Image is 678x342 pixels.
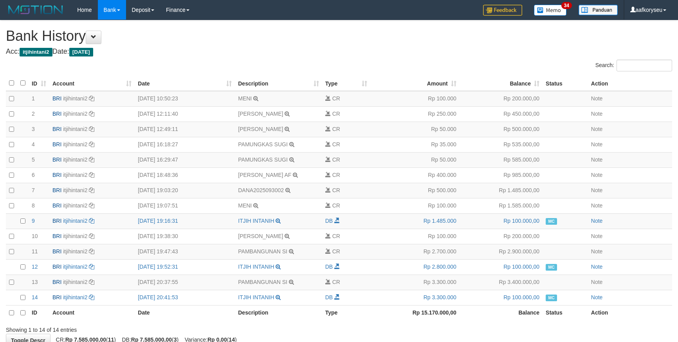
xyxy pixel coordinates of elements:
[370,122,459,137] td: Rp 50.000
[370,229,459,244] td: Rp 100.000
[135,76,235,91] th: Date: activate to sort column ascending
[6,48,672,56] h4: Acc: Date:
[591,172,603,178] a: Note
[591,294,603,300] a: Note
[238,156,288,163] a: PAMUNGKAS SUGI
[332,233,340,239] span: CR
[135,305,235,320] th: Date
[135,122,235,137] td: [DATE] 12:49:11
[332,156,340,163] span: CR
[325,294,333,300] span: DB
[135,229,235,244] td: [DATE] 19:38:30
[460,91,543,107] td: Rp 200.000,00
[89,233,94,239] a: Copy itjihintani2 to clipboard
[89,279,94,285] a: Copy itjihintani2 to clipboard
[89,202,94,209] a: Copy itjihintani2 to clipboard
[135,167,235,183] td: [DATE] 18:48:36
[63,172,87,178] a: itjihintani2
[63,264,87,270] a: itjihintani2
[89,141,94,147] a: Copy itjihintani2 to clipboard
[591,111,603,117] a: Note
[135,275,235,290] td: [DATE] 20:37:55
[52,172,61,178] span: BRI
[32,218,35,224] span: 9
[89,156,94,163] a: Copy itjihintani2 to clipboard
[460,183,543,198] td: Rp 1.485.000,00
[89,248,94,255] a: Copy itjihintani2 to clipboard
[135,152,235,167] td: [DATE] 16:29:47
[32,126,35,132] span: 3
[32,95,35,102] span: 1
[238,172,291,178] a: [PERSON_NAME] AF
[588,305,672,320] th: Action
[546,264,557,271] span: Manually Checked by: aafdream
[52,248,61,255] span: BRI
[52,126,61,132] span: BRI
[52,202,61,209] span: BRI
[591,233,603,239] a: Note
[238,248,287,255] a: PAMBANGUNAN SI
[588,76,672,91] th: Action
[6,323,277,334] div: Showing 1 to 14 of 14 entries
[32,202,35,209] span: 8
[591,95,603,102] a: Note
[460,259,543,275] td: Rp 100.000,00
[135,244,235,259] td: [DATE] 19:47:43
[591,141,603,147] a: Note
[63,126,87,132] a: itjihintani2
[370,244,459,259] td: Rp 2.700.000
[370,76,459,91] th: Amount: activate to sort column ascending
[238,95,252,102] a: MENI
[63,141,87,147] a: itjihintani2
[238,233,283,239] a: [PERSON_NAME]
[370,259,459,275] td: Rp 2.800.000
[238,187,284,193] a: DANA2025093002
[52,141,61,147] span: BRI
[32,187,35,193] span: 7
[63,248,87,255] a: itjihintani2
[63,156,87,163] a: itjihintani2
[370,275,459,290] td: Rp 3.300.000
[89,95,94,102] a: Copy itjihintani2 to clipboard
[238,294,274,300] a: ITJIH INTANIH
[32,294,38,300] span: 14
[63,95,87,102] a: itjihintani2
[63,218,87,224] a: itjihintani2
[235,305,322,320] th: Description
[89,294,94,300] a: Copy itjihintani2 to clipboard
[89,218,94,224] a: Copy itjihintani2 to clipboard
[63,187,87,193] a: itjihintani2
[332,248,340,255] span: CR
[460,167,543,183] td: Rp 985.000,00
[460,106,543,122] td: Rp 450.000,00
[238,141,288,147] a: PAMUNGKAS SUGI
[370,106,459,122] td: Rp 250.000
[483,5,522,16] img: Feedback.jpg
[591,218,603,224] a: Note
[6,4,65,16] img: MOTION_logo.png
[460,137,543,152] td: Rp 535.000,00
[413,309,456,316] strong: Rp 15.170.000,00
[238,218,274,224] a: ITJIH INTANIH
[534,5,567,16] img: Button%20Memo.svg
[591,126,603,132] a: Note
[332,279,340,285] span: CR
[52,264,61,270] span: BRI
[543,76,588,91] th: Status
[69,48,93,56] span: [DATE]
[52,187,61,193] span: BRI
[332,187,340,193] span: CR
[332,202,340,209] span: CR
[460,229,543,244] td: Rp 200.000,00
[546,295,557,301] span: Manually Checked by: aafGavi
[238,202,252,209] a: MENI
[591,279,603,285] a: Note
[460,152,543,167] td: Rp 585.000,00
[617,60,672,71] input: Search:
[332,172,340,178] span: CR
[325,218,333,224] span: DB
[238,111,283,117] a: [PERSON_NAME]
[591,156,603,163] a: Note
[89,172,94,178] a: Copy itjihintani2 to clipboard
[135,290,235,305] td: [DATE] 20:41:53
